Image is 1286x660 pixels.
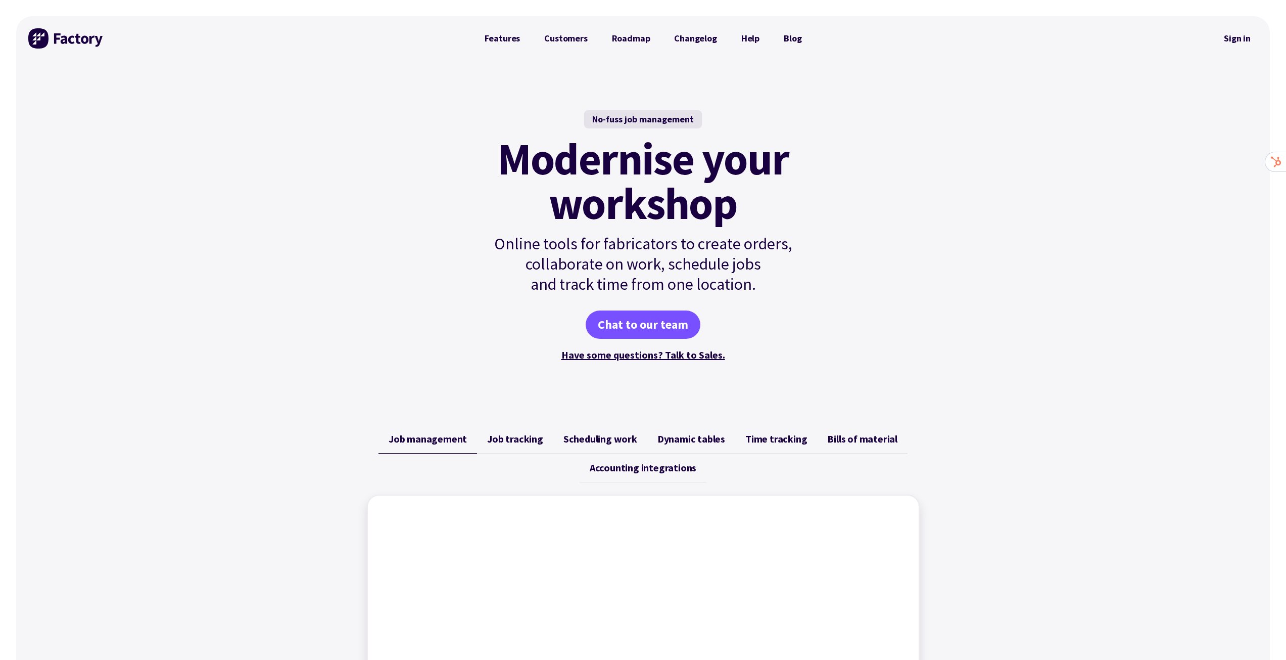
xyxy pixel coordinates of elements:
span: Accounting integrations [590,462,696,474]
mark: Modernise your workshop [497,137,789,226]
a: Roadmap [600,28,662,49]
a: Blog [772,28,814,49]
a: Help [729,28,772,49]
span: Job tracking [487,433,543,445]
nav: Primary Navigation [472,28,814,49]
span: Time tracking [745,433,807,445]
span: Dynamic tables [657,433,725,445]
a: Features [472,28,533,49]
a: Have some questions? Talk to Sales. [561,348,725,361]
a: Customers [532,28,599,49]
a: Chat to our team [586,311,700,339]
img: Factory [28,28,104,49]
a: Sign in [1217,27,1258,50]
a: Changelog [662,28,729,49]
p: Online tools for fabricators to create orders, collaborate on work, schedule jobs and track time ... [472,234,814,294]
span: Job management [389,433,467,445]
span: Scheduling work [563,433,637,445]
div: No-fuss job management [584,110,702,128]
nav: Secondary Navigation [1217,27,1258,50]
span: Bills of material [827,433,897,445]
